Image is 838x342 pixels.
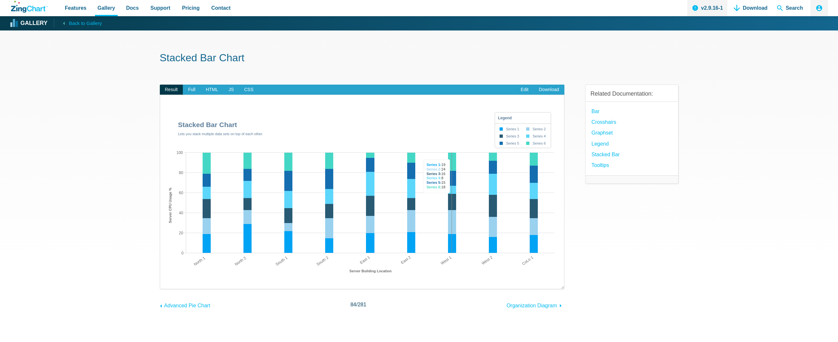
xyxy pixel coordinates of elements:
span: Gallery [98,4,115,12]
a: Tooltips [592,161,609,170]
a: Back to Gallery [54,18,102,28]
span: HTML [201,85,223,95]
span: Docs [126,4,139,12]
strong: Gallery [20,20,47,26]
span: CSS [239,85,259,95]
a: Gallery [11,18,47,28]
span: Features [65,4,87,12]
span: 281 [358,302,366,307]
a: Bar [592,107,600,116]
a: Organization Diagram [506,300,564,310]
a: Download [534,85,564,95]
span: Organization Diagram [506,303,557,308]
span: Pricing [182,4,199,12]
div: ​ [160,95,564,289]
span: Full [183,85,201,95]
span: / [350,300,366,309]
span: Contact [211,4,231,12]
a: Legend [592,139,609,148]
a: ZingChart Logo. Click to return to the homepage [11,1,48,13]
span: 84 [350,302,356,307]
a: Edit [515,85,534,95]
a: Stacked Bar [592,150,620,159]
a: Graphset [592,128,613,137]
a: Advanced Pie Chart [160,300,210,310]
span: JS [223,85,239,95]
a: Crosshairs [592,118,616,126]
h3: Related Documentation: [591,90,673,98]
span: Support [150,4,170,12]
span: Advanced Pie Chart [164,303,210,308]
h1: Stacked Bar Chart [160,51,679,66]
span: Result [160,85,183,95]
span: Back to Gallery [69,19,102,28]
